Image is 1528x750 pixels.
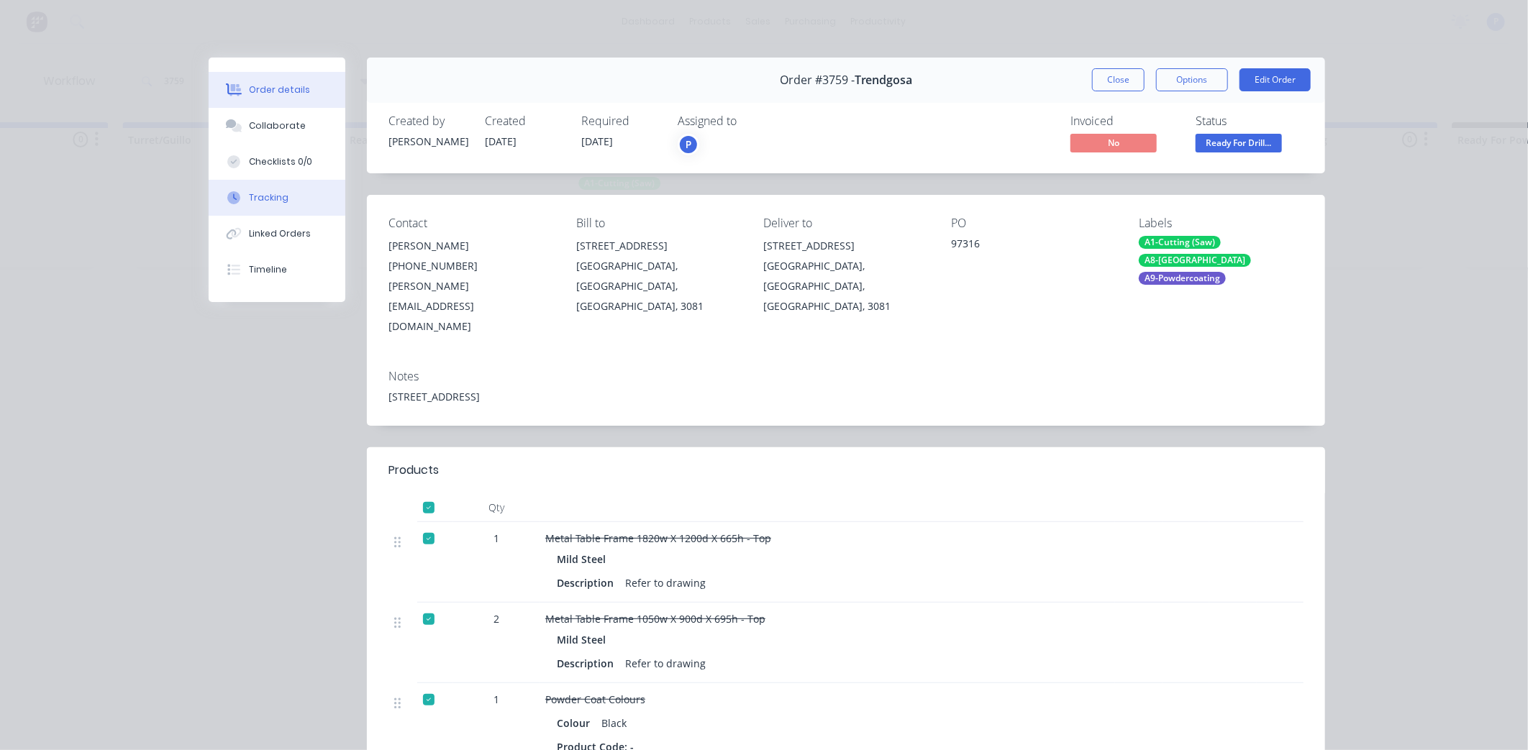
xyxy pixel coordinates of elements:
[545,692,645,706] span: Powder Coat Colours
[494,531,499,546] span: 1
[1240,68,1311,91] button: Edit Order
[388,256,553,276] div: [PHONE_NUMBER]
[576,236,741,256] div: [STREET_ADDRESS]
[1156,68,1228,91] button: Options
[951,216,1116,230] div: PO
[453,493,540,522] div: Qty
[209,108,345,144] button: Collaborate
[545,612,765,626] span: Metal Table Frame 1050w X 900d X 695h - Top
[557,653,619,674] div: Description
[388,236,553,337] div: [PERSON_NAME][PHONE_NUMBER][PERSON_NAME][EMAIL_ADDRESS][DOMAIN_NAME]
[557,713,596,733] div: Colour
[249,83,310,96] div: Order details
[557,572,619,593] div: Description
[388,462,439,479] div: Products
[557,629,611,650] div: Mild Steel
[855,73,912,87] span: Trendgosa
[1092,68,1145,91] button: Close
[1196,134,1282,155] button: Ready For Drill...
[249,263,287,276] div: Timeline
[764,236,929,256] div: [STREET_ADDRESS]
[557,549,611,570] div: Mild Steel
[1139,236,1221,249] div: A1-Cutting (Saw)
[780,73,855,87] span: Order #3759 -
[576,216,741,230] div: Bill to
[1070,114,1178,128] div: Invoiced
[494,611,499,626] span: 2
[764,256,929,316] div: [GEOGRAPHIC_DATA], [GEOGRAPHIC_DATA], [GEOGRAPHIC_DATA], 3081
[209,252,345,288] button: Timeline
[388,114,468,128] div: Created by
[581,134,613,148] span: [DATE]
[209,180,345,216] button: Tracking
[581,114,660,128] div: Required
[249,119,306,132] div: Collaborate
[249,191,288,204] div: Tracking
[1070,134,1157,152] span: No
[1139,272,1226,285] div: A9-Powdercoating
[1196,114,1304,128] div: Status
[764,236,929,316] div: [STREET_ADDRESS][GEOGRAPHIC_DATA], [GEOGRAPHIC_DATA], [GEOGRAPHIC_DATA], 3081
[209,72,345,108] button: Order details
[596,713,632,733] div: Black
[485,114,564,128] div: Created
[678,134,699,155] button: P
[388,236,553,256] div: [PERSON_NAME]
[209,144,345,180] button: Checklists 0/0
[494,692,499,707] span: 1
[576,256,741,316] div: [GEOGRAPHIC_DATA], [GEOGRAPHIC_DATA], [GEOGRAPHIC_DATA], 3081
[388,276,553,337] div: [PERSON_NAME][EMAIL_ADDRESS][DOMAIN_NAME]
[545,531,771,545] span: Metal Table Frame 1820w X 1200d X 665h - Top
[576,236,741,316] div: [STREET_ADDRESS][GEOGRAPHIC_DATA], [GEOGRAPHIC_DATA], [GEOGRAPHIC_DATA], 3081
[951,236,1116,256] div: 97316
[1139,216,1304,230] div: Labels
[249,227,311,240] div: Linked Orders
[485,134,517,148] span: [DATE]
[1196,134,1282,152] span: Ready For Drill...
[388,216,553,230] div: Contact
[388,389,1304,404] div: [STREET_ADDRESS]
[764,216,929,230] div: Deliver to
[619,653,711,674] div: Refer to drawing
[678,114,822,128] div: Assigned to
[249,155,312,168] div: Checklists 0/0
[209,216,345,252] button: Linked Orders
[388,370,1304,383] div: Notes
[1139,254,1251,267] div: A8-[GEOGRAPHIC_DATA]
[388,134,468,149] div: [PERSON_NAME]
[619,572,711,593] div: Refer to drawing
